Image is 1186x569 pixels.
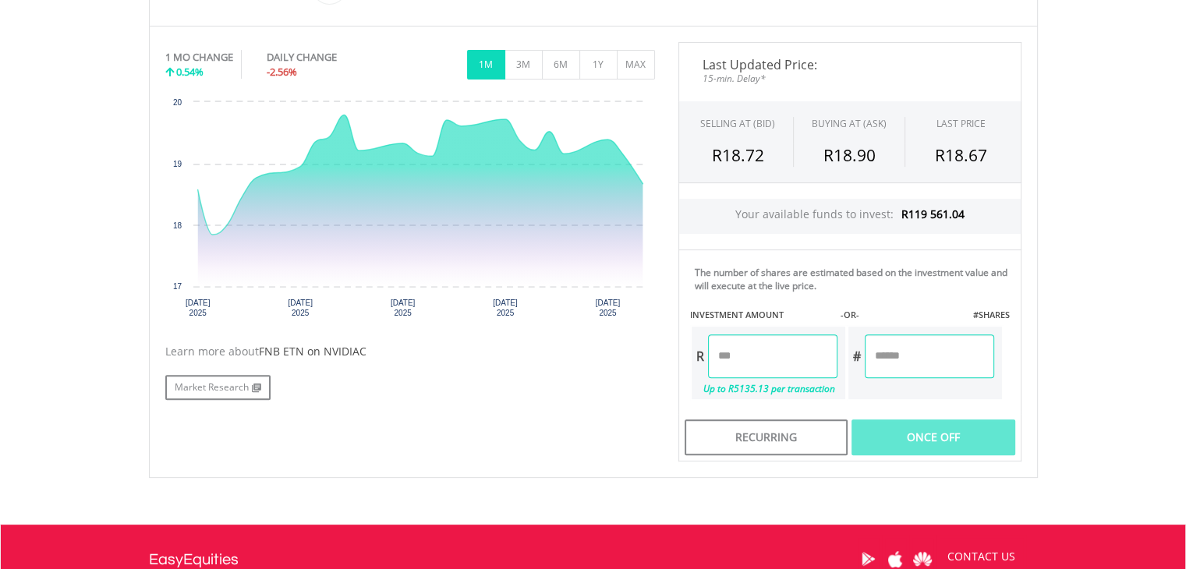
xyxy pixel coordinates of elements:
div: Once Off [851,419,1014,455]
span: R119 561.04 [901,207,965,221]
span: BUYING AT (ASK) [812,117,887,130]
span: -2.56% [267,65,297,79]
label: #SHARES [972,309,1009,321]
div: SELLING AT (BID) [700,117,775,130]
div: Up to R5135.13 per transaction [692,378,837,399]
div: Your available funds to invest: [679,199,1021,234]
text: [DATE] 2025 [493,299,518,317]
button: 3M [504,50,543,80]
label: INVESTMENT AMOUNT [690,309,784,321]
button: 1M [467,50,505,80]
label: -OR- [840,309,859,321]
div: LAST PRICE [936,117,986,130]
text: [DATE] 2025 [595,299,620,317]
span: R18.67 [935,144,987,166]
svg: Interactive chart [165,94,655,328]
text: 17 [172,282,182,291]
span: R18.90 [823,144,875,166]
div: 1 MO CHANGE [165,50,233,65]
a: Market Research [165,375,271,400]
text: 20 [172,98,182,107]
span: R18.72 [712,144,764,166]
span: FNB ETN on NVIDIAC [259,344,366,359]
button: 1Y [579,50,618,80]
div: Chart. Highcharts interactive chart. [165,94,655,328]
div: DAILY CHANGE [267,50,389,65]
span: 15-min. Delay* [691,71,1009,86]
text: [DATE] 2025 [390,299,415,317]
span: Last Updated Price: [691,58,1009,71]
text: [DATE] 2025 [288,299,313,317]
text: 19 [172,160,182,168]
span: 0.54% [176,65,204,79]
div: # [848,334,865,378]
text: 18 [172,221,182,230]
button: 6M [542,50,580,80]
div: Learn more about [165,344,655,359]
text: [DATE] 2025 [185,299,210,317]
div: Recurring [685,419,848,455]
button: MAX [617,50,655,80]
div: R [692,334,708,378]
div: The number of shares are estimated based on the investment value and will execute at the live price. [695,266,1014,292]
